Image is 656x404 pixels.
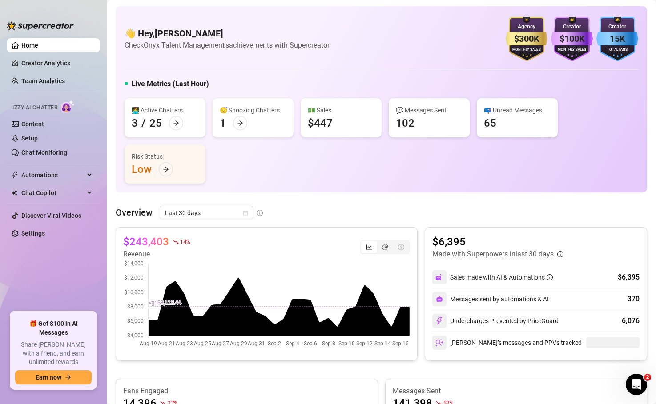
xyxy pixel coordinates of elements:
div: Undercharges Prevented by PriceGuard [432,314,559,328]
div: Monthly Sales [551,47,593,53]
div: 📪 Unread Messages [484,105,551,115]
div: Sales made with AI & Automations [450,272,553,282]
img: svg%3e [436,296,443,303]
article: Messages Sent [393,386,640,396]
span: 2 [644,374,651,381]
button: Earn nowarrow-right [15,370,92,384]
div: $300K [506,32,547,46]
h4: 👋 Hey, [PERSON_NAME] [125,27,330,40]
img: blue-badge-DgoSNQY1.svg [596,17,638,61]
img: svg%3e [435,317,443,325]
div: 3 [132,116,138,130]
span: dollar-circle [398,244,404,250]
a: Home [21,42,38,49]
span: Izzy AI Chatter [12,104,57,112]
img: AI Chatter [61,100,75,113]
span: Last 30 days [165,206,248,220]
article: Fans Engaged [123,386,370,396]
div: Creator [551,23,593,31]
div: Messages sent by automations & AI [432,292,549,306]
span: Share [PERSON_NAME] with a friend, and earn unlimited rewards [15,340,92,367]
img: svg%3e [435,273,443,281]
div: Creator [596,23,638,31]
div: 6,076 [622,316,640,326]
img: purple-badge-B9DA21FR.svg [551,17,593,61]
span: Automations [21,168,85,182]
span: fall [173,239,179,245]
div: 65 [484,116,496,130]
article: Check Onyx Talent Management's achievements with Supercreator [125,40,330,51]
div: Monthly Sales [506,47,547,53]
div: segmented control [360,240,410,254]
span: line-chart [366,244,372,250]
img: logo-BBDzfeDw.svg [7,21,74,30]
div: 15K [596,32,638,46]
a: Setup [21,135,38,142]
span: 14 % [180,237,190,246]
article: Overview [116,206,153,219]
span: info-circle [257,210,263,216]
article: $243,403 [123,235,169,249]
article: $6,395 [432,235,563,249]
span: Earn now [36,374,61,381]
div: 25 [149,116,162,130]
span: arrow-right [173,120,179,126]
div: Risk Status [132,152,198,161]
a: Creator Analytics [21,56,93,70]
a: Content [21,120,44,128]
iframe: Intercom live chat [626,374,647,395]
span: arrow-right [237,120,243,126]
article: Made with Superpowers in last 30 days [432,249,554,260]
span: pie-chart [382,244,388,250]
span: calendar [243,210,248,216]
div: [PERSON_NAME]’s messages and PPVs tracked [432,336,582,350]
span: arrow-right [65,374,71,380]
span: 🎁 Get $100 in AI Messages [15,320,92,337]
div: 370 [628,294,640,304]
div: 💵 Sales [308,105,374,115]
div: 😴 Snoozing Chatters [220,105,286,115]
a: Chat Monitoring [21,149,67,156]
a: Team Analytics [21,77,65,84]
div: Total Fans [596,47,638,53]
a: Discover Viral Videos [21,212,81,219]
span: arrow-right [163,166,169,172]
div: Agency [506,23,547,31]
span: info-circle [547,274,553,280]
a: Settings [21,230,45,237]
img: gold-badge-CigiZidd.svg [506,17,547,61]
span: Chat Copilot [21,186,85,200]
div: $447 [308,116,333,130]
div: 💬 Messages Sent [396,105,463,115]
div: $6,395 [618,272,640,283]
div: 102 [396,116,415,130]
span: thunderbolt [12,172,19,179]
img: svg%3e [435,339,443,347]
div: 👩‍💻 Active Chatters [132,105,198,115]
div: 1 [220,116,226,130]
h5: Live Metrics (Last Hour) [132,79,209,89]
div: $100K [551,32,593,46]
article: Revenue [123,249,190,260]
span: info-circle [557,251,563,257]
img: Chat Copilot [12,190,17,196]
